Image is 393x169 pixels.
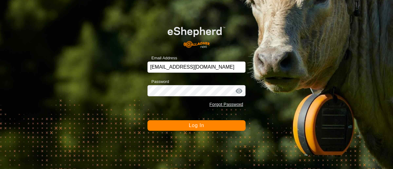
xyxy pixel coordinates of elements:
button: Log In [147,120,246,131]
label: Email Address [147,55,177,61]
label: Password [147,79,169,85]
input: Email Address [147,62,246,73]
a: Forgot Password [209,102,243,107]
img: E-shepherd Logo [157,19,236,52]
span: Log In [189,123,204,128]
